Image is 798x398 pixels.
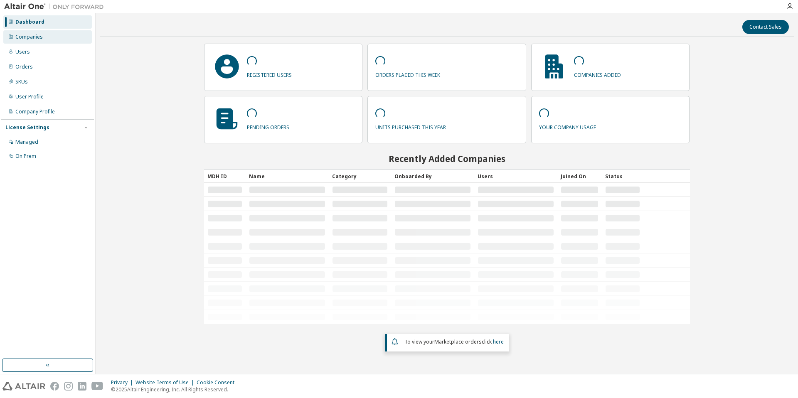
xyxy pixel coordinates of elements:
button: Contact Sales [742,20,789,34]
div: Company Profile [15,108,55,115]
img: instagram.svg [64,382,73,391]
p: registered users [247,69,292,79]
div: On Prem [15,153,36,160]
div: Dashboard [15,19,44,25]
div: Privacy [111,379,135,386]
div: Website Terms of Use [135,379,197,386]
img: linkedin.svg [78,382,86,391]
a: here [493,338,504,345]
h2: Recently Added Companies [204,153,690,164]
span: To view your click [404,338,504,345]
div: Companies [15,34,43,40]
div: Status [605,170,640,183]
div: Managed [15,139,38,145]
div: Cookie Consent [197,379,239,386]
div: Onboarded By [394,170,471,183]
p: orders placed this week [375,69,440,79]
div: License Settings [5,124,49,131]
div: Name [249,170,325,183]
div: Users [478,170,554,183]
em: Marketplace orders [434,338,482,345]
div: Category [332,170,388,183]
p: companies added [574,69,621,79]
img: altair_logo.svg [2,382,45,391]
div: Users [15,49,30,55]
img: facebook.svg [50,382,59,391]
div: Joined On [561,170,598,183]
div: Orders [15,64,33,70]
img: youtube.svg [91,382,103,391]
p: pending orders [247,121,289,131]
div: SKUs [15,79,28,85]
p: units purchased this year [375,121,446,131]
div: MDH ID [207,170,242,183]
p: your company usage [539,121,596,131]
div: User Profile [15,93,44,100]
p: © 2025 Altair Engineering, Inc. All Rights Reserved. [111,386,239,393]
img: Altair One [4,2,108,11]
